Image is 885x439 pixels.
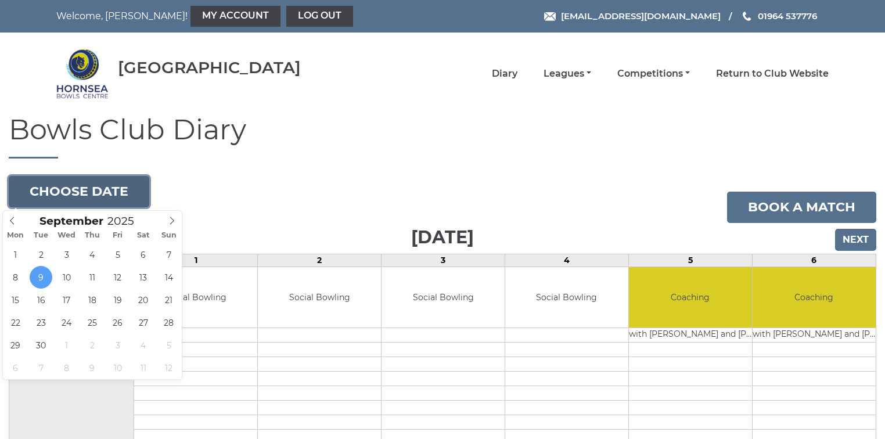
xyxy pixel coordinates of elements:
span: October 2, 2025 [81,334,103,357]
span: September 18, 2025 [81,289,103,311]
a: Leagues [544,67,591,80]
span: September 8, 2025 [4,266,27,289]
span: September 11, 2025 [81,266,103,289]
img: Email [544,12,556,21]
a: Phone us 01964 537776 [741,9,817,23]
span: October 5, 2025 [157,334,180,357]
span: Thu [80,232,105,239]
button: Choose date [9,176,149,207]
span: September 15, 2025 [4,289,27,311]
span: Fri [105,232,131,239]
span: September 30, 2025 [30,334,52,357]
td: 2 [258,254,382,267]
td: Social Bowling [134,267,257,328]
span: October 3, 2025 [106,334,129,357]
span: [EMAIL_ADDRESS][DOMAIN_NAME] [561,10,721,21]
span: Sun [156,232,182,239]
span: September 16, 2025 [30,289,52,311]
span: October 10, 2025 [106,357,129,379]
span: September 27, 2025 [132,311,154,334]
a: Return to Club Website [716,67,829,80]
span: Scroll to increment [39,216,103,227]
span: October 12, 2025 [157,357,180,379]
span: September 17, 2025 [55,289,78,311]
span: September 13, 2025 [132,266,154,289]
td: 1 [134,254,258,267]
span: September 6, 2025 [132,243,154,266]
span: October 7, 2025 [30,357,52,379]
span: September 24, 2025 [55,311,78,334]
span: Tue [28,232,54,239]
img: Phone us [743,12,751,21]
span: 01964 537776 [758,10,817,21]
div: [GEOGRAPHIC_DATA] [118,59,301,77]
td: 6 [752,254,876,267]
span: September 21, 2025 [157,289,180,311]
span: September 1, 2025 [4,243,27,266]
span: Mon [3,232,28,239]
a: My Account [190,6,280,27]
span: October 4, 2025 [132,334,154,357]
a: Diary [492,67,517,80]
td: with [PERSON_NAME] and [PERSON_NAME] [629,328,752,343]
td: 4 [505,254,629,267]
span: September 10, 2025 [55,266,78,289]
td: Coaching [629,267,752,328]
span: September 25, 2025 [81,311,103,334]
span: September 2, 2025 [30,243,52,266]
input: Next [835,229,876,251]
span: October 6, 2025 [4,357,27,379]
span: October 1, 2025 [55,334,78,357]
td: Social Bowling [382,267,505,328]
input: Scroll to increment [103,214,149,228]
span: September 7, 2025 [157,243,180,266]
a: Competitions [617,67,690,80]
span: September 5, 2025 [106,243,129,266]
span: September 3, 2025 [55,243,78,266]
span: September 20, 2025 [132,289,154,311]
span: October 8, 2025 [55,357,78,379]
span: Sat [131,232,156,239]
td: 3 [382,254,505,267]
span: September 26, 2025 [106,311,129,334]
span: September 9, 2025 [30,266,52,289]
span: September 23, 2025 [30,311,52,334]
span: September 12, 2025 [106,266,129,289]
span: September 14, 2025 [157,266,180,289]
span: September 4, 2025 [81,243,103,266]
nav: Welcome, [PERSON_NAME]! [56,6,368,27]
span: September 28, 2025 [157,311,180,334]
span: September 19, 2025 [106,289,129,311]
a: Email [EMAIL_ADDRESS][DOMAIN_NAME] [544,9,721,23]
span: October 11, 2025 [132,357,154,379]
a: Log out [286,6,353,27]
img: Hornsea Bowls Centre [56,48,109,100]
span: September 29, 2025 [4,334,27,357]
span: September 22, 2025 [4,311,27,334]
a: Book a match [727,192,876,223]
td: with [PERSON_NAME] and [PERSON_NAME] [753,328,876,343]
td: Coaching [753,267,876,328]
td: 5 [628,254,752,267]
td: Social Bowling [505,267,628,328]
h1: Bowls Club Diary [9,114,876,159]
td: Social Bowling [258,267,381,328]
span: Wed [54,232,80,239]
span: October 9, 2025 [81,357,103,379]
